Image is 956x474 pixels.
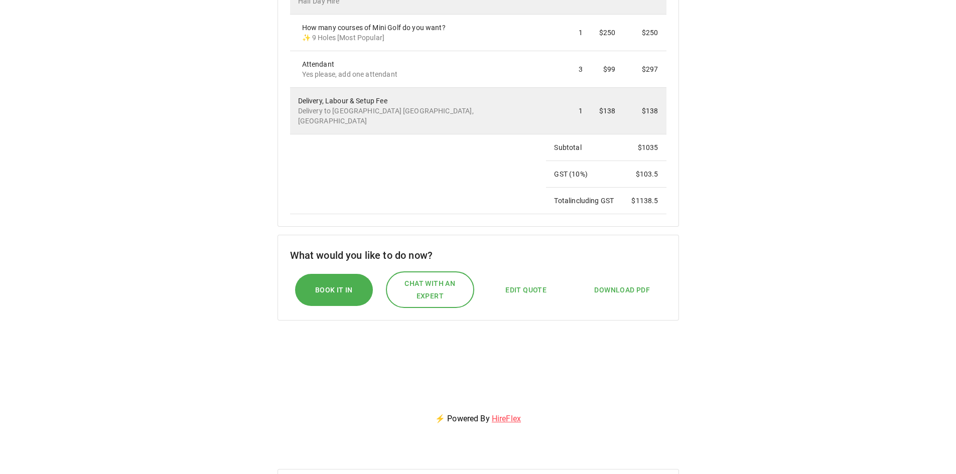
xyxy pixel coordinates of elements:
div: How many courses of Mini Golf do you want? [302,23,538,43]
td: $138 [591,88,624,134]
p: Yes please, add one attendant [302,69,538,79]
td: 3 [546,51,590,88]
button: Chat with an expert [386,271,474,308]
td: $250 [591,15,624,51]
td: Subtotal [546,134,623,161]
td: $297 [623,51,666,88]
td: $ 1138.5 [623,188,666,214]
td: 1 [546,15,590,51]
p: Delivery to [GEOGRAPHIC_DATA] [GEOGRAPHIC_DATA], [GEOGRAPHIC_DATA] [298,106,538,126]
td: $ 1035 [623,134,666,161]
button: Book it In [295,274,373,306]
div: Delivery, Labour & Setup Fee [298,96,538,126]
div: Attendant [302,59,538,79]
td: GST ( 10 %) [546,161,623,188]
td: $99 [591,51,624,88]
h6: What would you like to do now? [290,247,666,263]
button: Download PDF [584,279,660,301]
span: Download PDF [594,284,650,296]
td: 1 [546,88,590,134]
td: $138 [623,88,666,134]
button: Edit Quote [495,279,557,301]
p: ⚡ Powered By [423,401,533,437]
td: $250 [623,15,666,51]
span: Edit Quote [505,284,547,296]
span: Chat with an expert [397,277,463,302]
td: Total including GST [546,188,623,214]
p: ✨ 9 Holes [Most Popular] [302,33,538,43]
a: HireFlex [492,414,521,423]
td: $ 103.5 [623,161,666,188]
span: Book it In [315,284,353,296]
